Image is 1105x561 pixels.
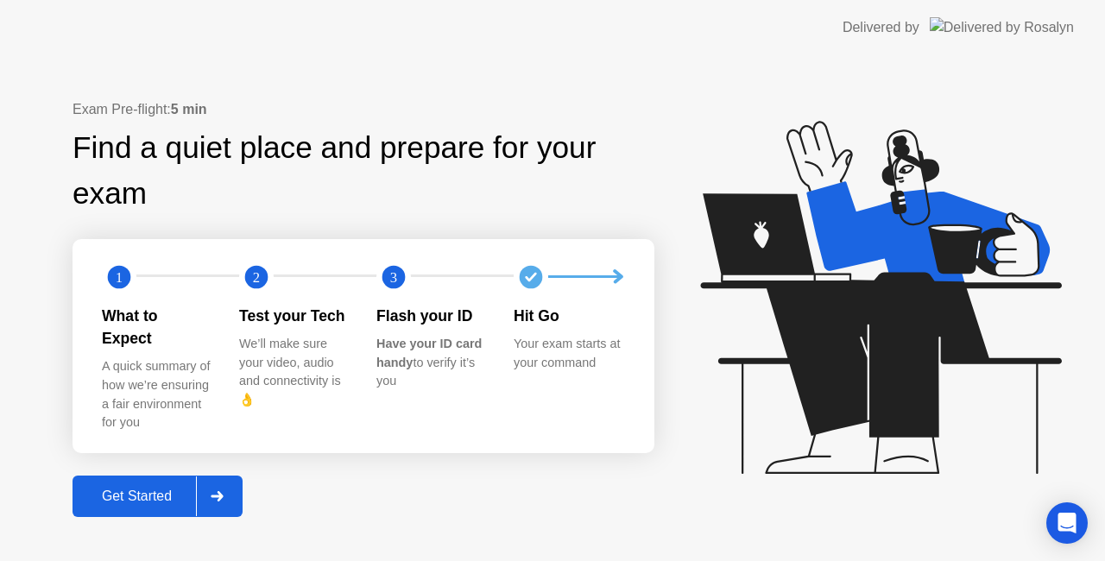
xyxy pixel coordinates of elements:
div: Test your Tech [239,305,349,327]
b: Have your ID card handy [376,337,482,369]
div: Find a quiet place and prepare for your exam [73,125,654,217]
text: 2 [253,268,260,285]
div: Your exam starts at your command [514,335,623,372]
div: Hit Go [514,305,623,327]
div: A quick summary of how we’re ensuring a fair environment for you [102,357,212,432]
div: What to Expect [102,305,212,350]
div: Exam Pre-flight: [73,99,654,120]
div: to verify it’s you [376,335,486,391]
div: Open Intercom Messenger [1046,502,1088,544]
text: 3 [390,268,397,285]
div: We’ll make sure your video, audio and connectivity is 👌 [239,335,349,409]
div: Delivered by [843,17,919,38]
button: Get Started [73,476,243,517]
div: Flash your ID [376,305,486,327]
div: Get Started [78,489,196,504]
text: 1 [116,268,123,285]
b: 5 min [171,102,207,117]
img: Delivered by Rosalyn [930,17,1074,37]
